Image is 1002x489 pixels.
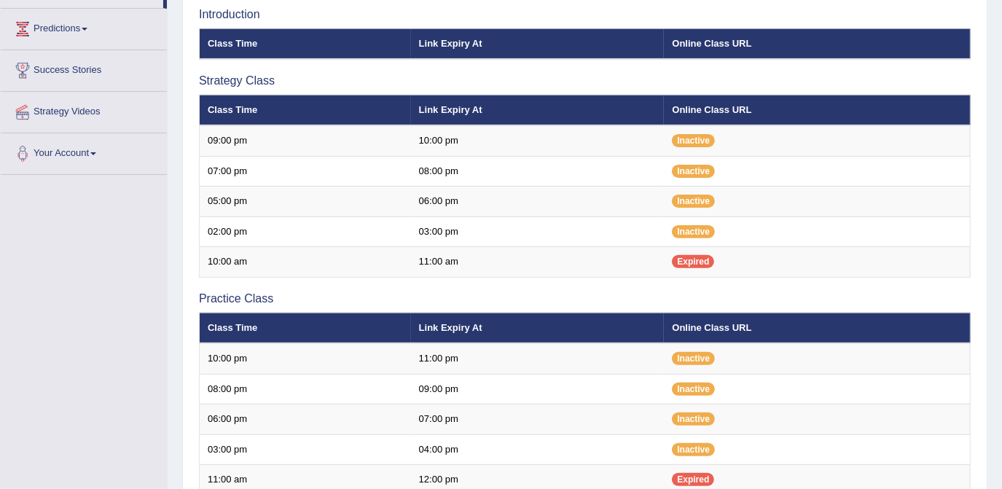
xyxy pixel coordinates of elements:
td: 04:00 pm [411,434,665,465]
span: Inactive [672,225,715,238]
td: 09:00 pm [411,374,665,404]
span: Expired [672,473,714,486]
td: 07:00 pm [411,404,665,435]
td: 08:00 pm [411,156,665,187]
span: Expired [672,255,714,268]
th: Online Class URL [664,313,970,343]
td: 07:00 pm [200,156,411,187]
a: Strategy Videos [1,92,167,128]
td: 03:00 pm [411,216,665,247]
th: Online Class URL [664,95,970,125]
span: Inactive [672,165,715,178]
span: Inactive [672,195,715,208]
span: Inactive [672,443,715,456]
th: Class Time [200,95,411,125]
td: 03:00 pm [200,434,411,465]
th: Link Expiry At [411,28,665,59]
a: Success Stories [1,50,167,87]
td: 06:00 pm [411,187,665,217]
th: Class Time [200,28,411,59]
td: 05:00 pm [200,187,411,217]
span: Inactive [672,383,715,396]
th: Class Time [200,313,411,343]
h3: Strategy Class [199,74,971,87]
td: 08:00 pm [200,374,411,404]
td: 10:00 am [200,247,411,278]
td: 10:00 pm [200,343,411,374]
span: Inactive [672,134,715,147]
a: Predictions [1,9,167,45]
td: 06:00 pm [200,404,411,435]
span: Inactive [672,412,715,426]
th: Link Expiry At [411,313,665,343]
td: 10:00 pm [411,125,665,156]
td: 09:00 pm [200,125,411,156]
h3: Practice Class [199,292,971,305]
td: 11:00 pm [411,343,665,374]
span: Inactive [672,352,715,365]
td: 11:00 am [411,247,665,278]
a: Your Account [1,133,167,170]
th: Link Expiry At [411,95,665,125]
td: 02:00 pm [200,216,411,247]
h3: Introduction [199,8,971,21]
th: Online Class URL [664,28,970,59]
